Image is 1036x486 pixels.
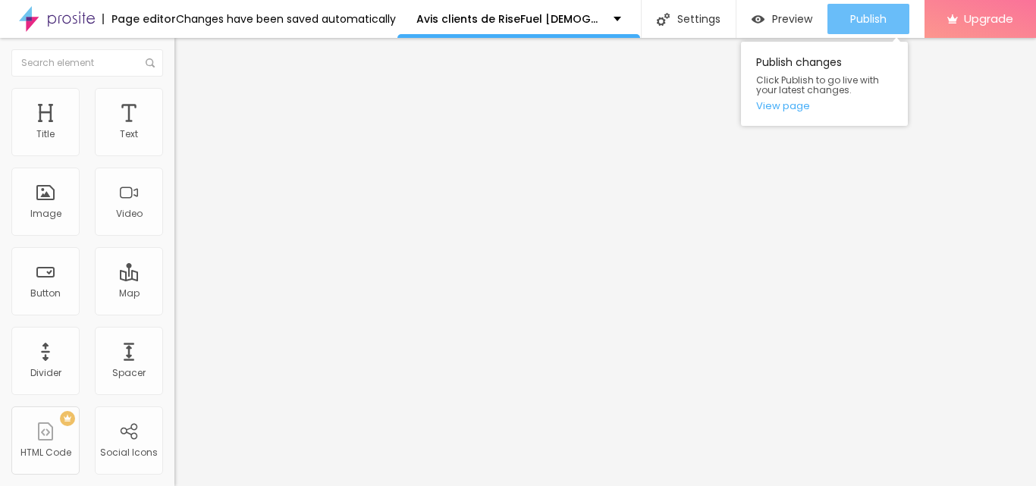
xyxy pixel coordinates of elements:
[30,288,61,299] div: Button
[20,447,71,458] div: HTML Code
[850,13,887,25] span: Publish
[30,368,61,378] div: Divider
[756,101,893,111] a: View page
[752,13,764,26] img: view-1.svg
[116,209,143,219] div: Video
[657,13,670,26] img: Icone
[146,58,155,67] img: Icone
[964,12,1013,25] span: Upgrade
[119,288,140,299] div: Map
[36,129,55,140] div: Title
[102,14,176,24] div: Page editor
[11,49,163,77] input: Search element
[100,447,158,458] div: Social Icons
[120,129,138,140] div: Text
[416,14,602,24] p: Avis clients de RiseFuel [DEMOGRAPHIC_DATA][MEDICAL_DATA] [GEOGRAPHIC_DATA] : Attention ! N'achet...
[772,13,812,25] span: Preview
[174,38,1036,486] iframe: Editor
[30,209,61,219] div: Image
[736,4,827,34] button: Preview
[741,42,908,126] div: Publish changes
[176,14,396,24] div: Changes have been saved automatically
[112,368,146,378] div: Spacer
[827,4,909,34] button: Publish
[756,75,893,95] span: Click Publish to go live with your latest changes.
